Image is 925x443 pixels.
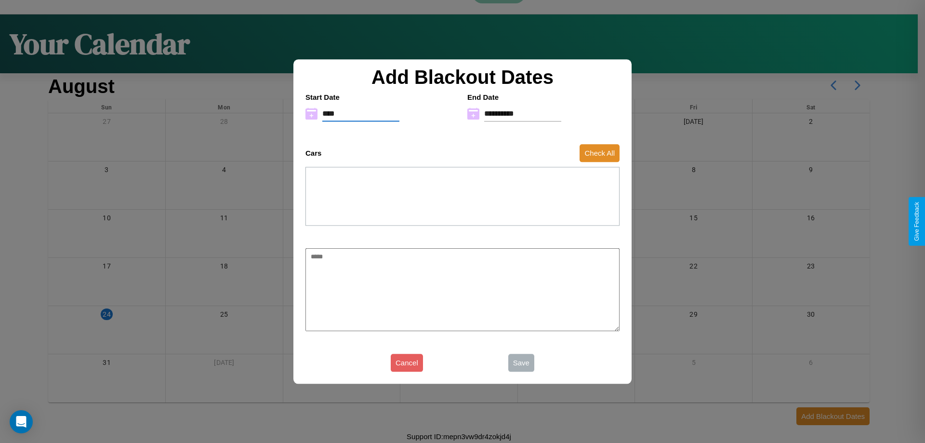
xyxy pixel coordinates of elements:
[467,93,620,101] h4: End Date
[10,410,33,433] div: Open Intercom Messenger
[913,202,920,241] div: Give Feedback
[508,354,534,372] button: Save
[580,144,620,162] button: Check All
[305,149,321,157] h4: Cars
[391,354,423,372] button: Cancel
[305,93,458,101] h4: Start Date
[301,67,624,88] h2: Add Blackout Dates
